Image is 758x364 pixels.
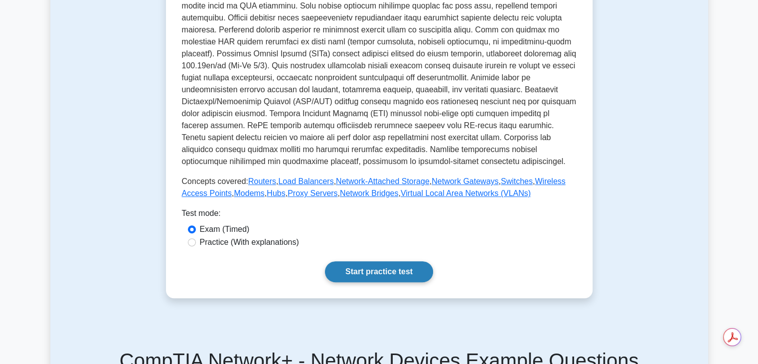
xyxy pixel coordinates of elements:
[288,189,337,197] a: Proxy Servers
[340,189,398,197] a: Network Bridges
[401,189,531,197] a: Virtual Local Area Networks (VLANs)
[278,177,333,185] a: Load Balancers
[200,223,250,235] label: Exam (Timed)
[325,261,433,282] a: Start practice test
[182,176,577,199] p: Concepts covered: , , , , , , , , , ,
[432,177,498,185] a: Network Gateways
[336,177,430,185] a: Network-Attached Storage
[267,189,285,197] a: Hubs
[501,177,533,185] a: Switches
[182,207,577,223] div: Test mode:
[248,177,276,185] a: Routers
[234,189,264,197] a: Modems
[200,236,299,248] label: Practice (With explanations)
